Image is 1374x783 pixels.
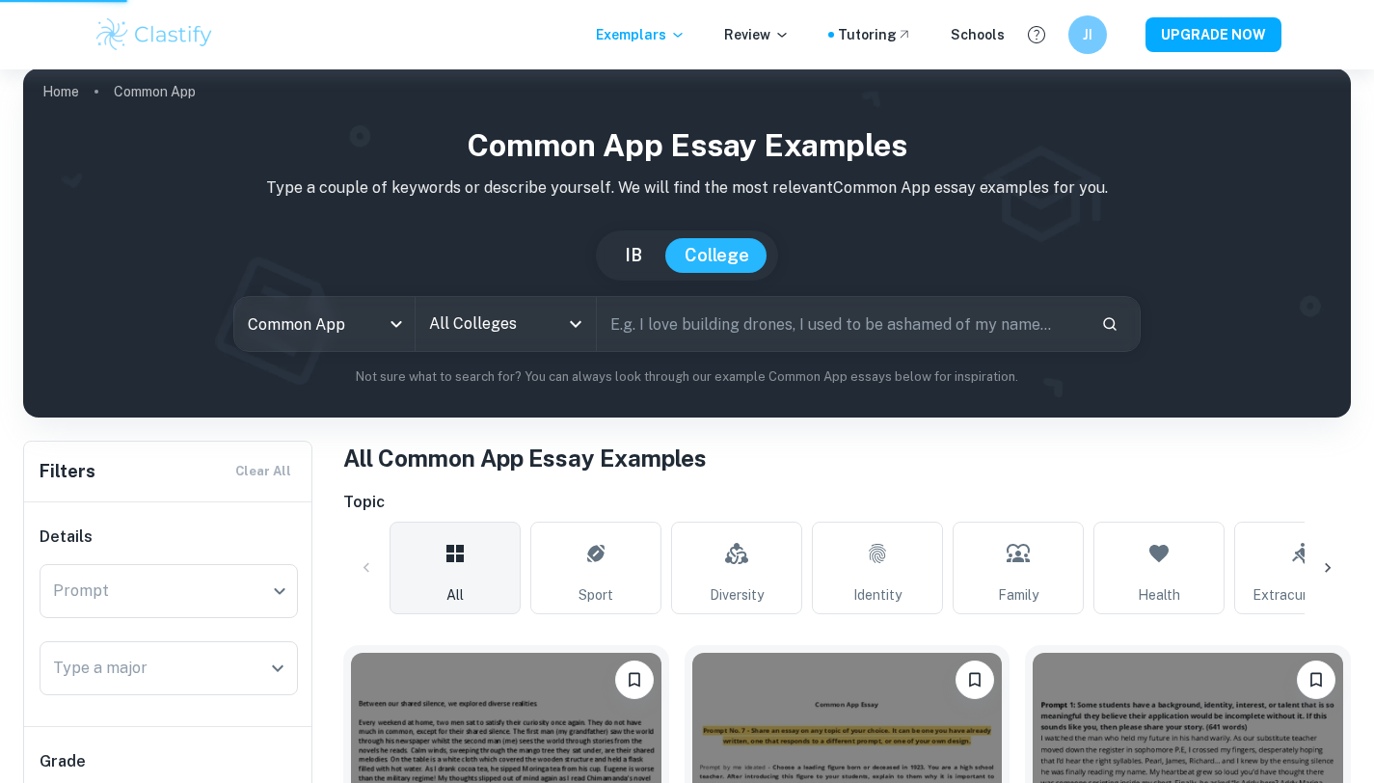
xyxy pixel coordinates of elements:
h1: All Common App Essay Examples [343,441,1351,475]
div: Common App [234,297,415,351]
p: Review [724,24,790,45]
button: Search [1093,308,1126,340]
button: Bookmark [956,661,994,699]
button: Bookmark [1297,661,1335,699]
span: Health [1138,584,1180,606]
p: Type a couple of keywords or describe yourself. We will find the most relevant Common App essay e... [39,176,1335,200]
button: UPGRADE NOW [1145,17,1281,52]
a: Tutoring [838,24,912,45]
input: E.g. I love building drones, I used to be ashamed of my name... [597,297,1087,351]
h1: Common App Essay Examples [39,122,1335,169]
button: IB [606,238,661,273]
a: Schools [951,24,1005,45]
h6: Details [40,526,298,549]
button: Help and Feedback [1020,18,1053,51]
span: All [446,584,464,606]
p: Exemplars [596,24,686,45]
h6: Filters [40,458,95,485]
h6: JI [1076,24,1098,45]
span: Identity [853,584,902,606]
span: Extracurricular [1253,584,1347,606]
button: College [665,238,768,273]
button: Bookmark [615,661,654,699]
h6: Grade [40,750,298,773]
button: Open [562,310,589,337]
button: Open [264,655,291,682]
p: Not sure what to search for? You can always look through our example Common App essays below for ... [39,367,1335,387]
h6: Topic [343,491,1351,514]
img: Clastify logo [94,15,216,54]
p: Common App [114,81,196,102]
span: Family [998,584,1038,606]
span: Diversity [710,584,764,606]
span: Sport [579,584,613,606]
a: Home [42,78,79,105]
button: JI [1068,15,1107,54]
